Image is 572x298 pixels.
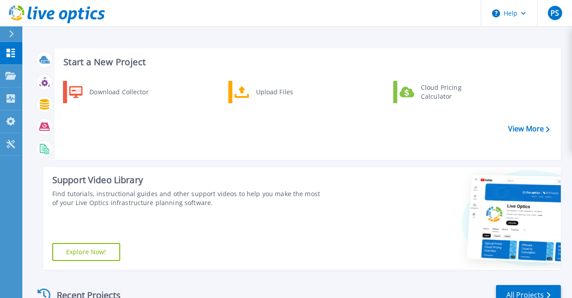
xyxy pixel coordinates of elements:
[416,83,483,101] div: Cloud Pricing Calculator
[63,81,155,103] a: Download Collector
[52,243,120,261] a: Explore Now!
[52,189,321,207] div: Find tutorials, instructional guides and other support videos to help you make the most of your L...
[63,57,549,67] h3: Start a New Project
[551,9,559,17] span: PS
[508,125,550,133] a: View More
[85,83,152,101] div: Download Collector
[228,81,320,103] a: Upload Files
[252,83,318,101] div: Upload Files
[52,174,321,186] div: Support Video Library
[393,81,485,103] a: Cloud Pricing Calculator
